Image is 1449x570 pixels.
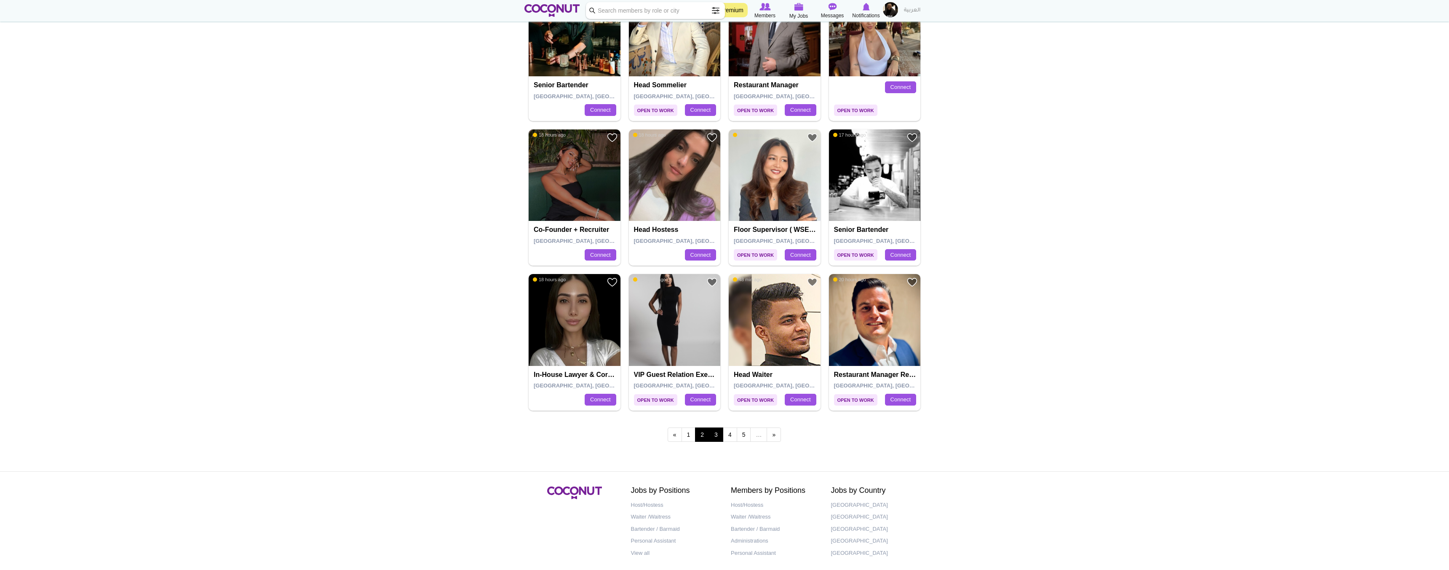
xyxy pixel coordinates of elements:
span: [GEOGRAPHIC_DATA], [GEOGRAPHIC_DATA] [534,382,654,389]
a: [GEOGRAPHIC_DATA] [831,535,919,547]
a: Connect [585,104,616,116]
img: Messages [828,3,837,11]
a: Messages Messages [815,2,849,20]
span: … [750,427,767,442]
a: Connect [685,394,716,406]
a: [GEOGRAPHIC_DATA] [831,499,919,511]
span: Open to Work [734,394,777,406]
a: [GEOGRAPHIC_DATA] [831,523,919,535]
a: Notifications Notifications [849,2,883,20]
a: [GEOGRAPHIC_DATA] [831,547,919,559]
span: Notifications [852,11,880,20]
img: Notifications [863,3,870,11]
span: [GEOGRAPHIC_DATA], [GEOGRAPHIC_DATA] [534,93,654,99]
h4: Floor Supervisor ( WSET Level 2 For Wine Certified) [734,226,818,234]
span: 18 hours ago [533,277,566,282]
span: Open to Work [834,394,877,406]
h2: Members by Positions [731,487,818,495]
span: Open to Work [634,105,677,116]
span: Open to Work [734,249,777,261]
span: Open to Work [834,249,877,261]
a: Connect [885,249,916,261]
a: Connect [685,249,716,261]
a: Connect [585,394,616,406]
a: Connect [885,394,916,406]
a: Waiter /Waitress [731,511,818,523]
a: ‹ previous [668,427,682,442]
span: 20 hours ago [833,277,866,282]
a: Personal Assistant [631,535,719,547]
span: [GEOGRAPHIC_DATA], [GEOGRAPHIC_DATA] [634,238,754,244]
a: Add to Favourites [807,132,818,143]
h4: In-House Lawyer & Corporate Operations Specialist [534,371,618,379]
a: 1 [682,427,696,442]
a: Add to Favourites [607,277,618,288]
img: Coconut [547,487,602,499]
span: [GEOGRAPHIC_DATA], [GEOGRAPHIC_DATA] [834,382,954,389]
a: 4 [723,427,737,442]
a: Add to Favourites [707,277,717,288]
span: 18 hours ago [533,132,566,138]
span: Open to Work [834,105,877,116]
h2: Jobs by Country [831,487,919,495]
a: Administrations [731,535,818,547]
img: Home [524,4,580,17]
span: 33 min ago [733,132,762,138]
a: 5 [737,427,751,442]
h4: Head Waiter [734,371,818,379]
a: 3 [709,427,723,442]
span: 19 hours ago [633,277,666,282]
a: Go Premium [706,3,748,17]
a: Add to Favourites [907,277,917,288]
span: [GEOGRAPHIC_DATA], [GEOGRAPHIC_DATA] [734,93,854,99]
a: Connect [785,104,816,116]
a: next › [767,427,781,442]
input: Search members by role or city [586,2,725,19]
a: Host/Hostess [631,499,719,511]
img: My Jobs [794,3,803,11]
a: Host/Hostess [731,499,818,511]
span: [GEOGRAPHIC_DATA], [GEOGRAPHIC_DATA] [634,93,754,99]
span: Messages [821,11,844,20]
a: Bartender / Barmaid [731,523,818,535]
h4: Head Sommelier [634,81,718,89]
span: [GEOGRAPHIC_DATA], [GEOGRAPHIC_DATA] [534,238,654,244]
a: Waiter /Waitress [631,511,719,523]
h2: Jobs by Positions [631,487,719,495]
h4: Restaurant Manager recent position at the [GEOGRAPHIC_DATA] in [GEOGRAPHIC_DATA] [GEOGRAPHIC_DATA... [834,371,918,379]
span: [GEOGRAPHIC_DATA], [GEOGRAPHIC_DATA] [734,382,854,389]
a: Browse Members Members [748,2,782,20]
img: Browse Members [759,3,770,11]
a: Connect [785,394,816,406]
h4: Senior Bartender [534,81,618,89]
a: View all [631,547,719,559]
span: [GEOGRAPHIC_DATA], [GEOGRAPHIC_DATA] [834,238,954,244]
a: Add to Favourites [907,132,917,143]
span: 48 min ago [733,277,762,282]
span: Open to Work [634,394,677,406]
a: Personal Assistant [731,547,818,559]
span: 18 hours ago [633,132,666,138]
span: 2 [695,427,709,442]
a: العربية [900,2,925,19]
a: My Jobs My Jobs [782,2,815,20]
a: Add to Favourites [807,277,818,288]
a: Connect [785,249,816,261]
a: [GEOGRAPHIC_DATA] [831,511,919,523]
h4: Head Hostess [634,226,718,234]
span: 17 hours ago [833,132,866,138]
a: Connect [685,104,716,116]
a: Add to Favourites [707,132,717,143]
span: My Jobs [789,12,808,20]
span: Members [754,11,775,20]
h4: Co-founder + Recruiter [534,226,618,234]
span: [GEOGRAPHIC_DATA], [GEOGRAPHIC_DATA] [734,238,854,244]
h4: Senior Bartender [834,226,918,234]
a: Add to Favourites [607,132,618,143]
a: Connect [885,81,916,93]
span: [GEOGRAPHIC_DATA], [GEOGRAPHIC_DATA] [634,382,754,389]
a: Connect [585,249,616,261]
h4: Restaurant Manager [734,81,818,89]
span: Open to Work [734,105,777,116]
h4: VIP Guest Relation Executive [634,371,718,379]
